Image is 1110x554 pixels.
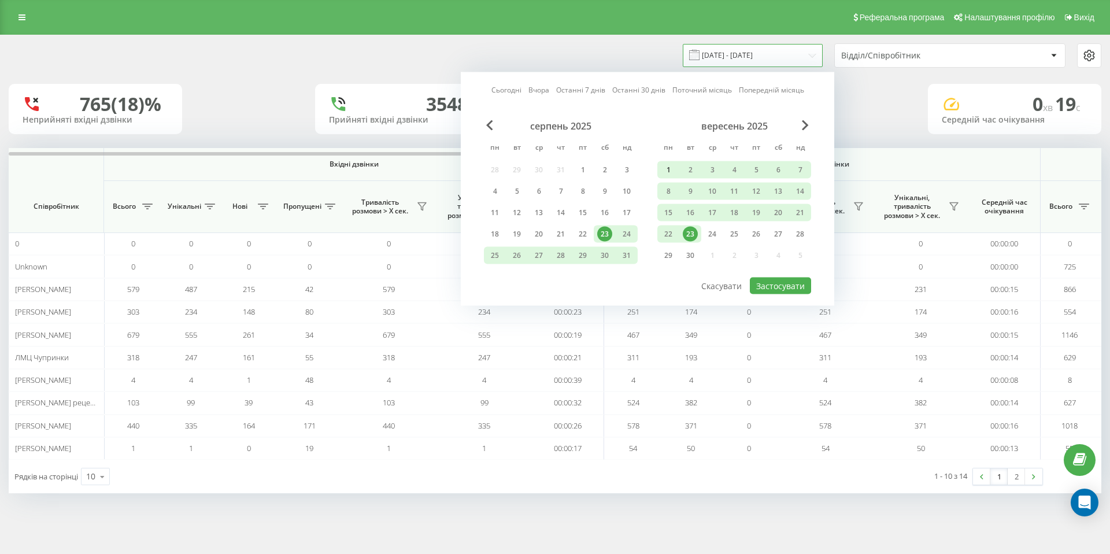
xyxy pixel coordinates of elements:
td: 00:00:16 [968,301,1041,323]
div: пн 18 серп 2025 р. [484,226,506,243]
div: 6 [531,184,546,199]
span: Previous Month [486,120,493,131]
span: 0 [1033,91,1055,116]
div: нд 14 вер 2025 р. [789,183,811,200]
abbr: понеділок [660,140,677,157]
div: пн 11 серп 2025 р. [484,204,506,221]
a: Поточний місяць [672,84,732,95]
div: нд 31 серп 2025 р. [616,247,638,264]
div: 10 [86,471,95,482]
div: 30 [597,248,612,263]
span: 8 [1068,375,1072,385]
abbr: п’ятниця [574,140,591,157]
td: 00:00:14 [968,346,1041,369]
div: 4 [487,184,502,199]
span: 34 [305,330,313,340]
td: 00:00:17 [532,437,604,460]
abbr: четвер [726,140,743,157]
div: 27 [771,227,786,242]
div: 9 [683,184,698,199]
div: 5 [749,162,764,178]
div: 20 [771,205,786,220]
span: 555 [185,330,197,340]
td: 00:00:32 [532,392,604,414]
span: Всього [110,202,139,211]
div: нд 24 серп 2025 р. [616,226,638,243]
span: [PERSON_NAME] [15,443,71,453]
abbr: четвер [552,140,569,157]
span: 679 [127,330,139,340]
div: чт 14 серп 2025 р. [550,204,572,221]
div: 25 [727,227,742,242]
span: 440 [383,420,395,431]
a: Вчора [528,84,549,95]
div: вт 16 вер 2025 р. [679,204,701,221]
span: 48 [305,375,313,385]
span: 725 [1064,261,1076,272]
span: 4 [919,375,923,385]
span: [PERSON_NAME] [15,284,71,294]
div: вересень 2025 [657,120,811,132]
div: нд 7 вер 2025 р. [789,161,811,179]
div: сб 20 вер 2025 р. [767,204,789,221]
span: Вихід [1074,13,1094,22]
div: 3 [619,162,634,178]
span: 0 [919,238,923,249]
span: [PERSON_NAME] [15,306,71,317]
span: 382 [685,397,697,408]
span: 349 [685,330,697,340]
span: 4 [189,375,193,385]
div: ср 13 серп 2025 р. [528,204,550,221]
div: ср 6 серп 2025 р. [528,183,550,200]
div: 12 [749,184,764,199]
abbr: вівторок [508,140,526,157]
div: пн 25 серп 2025 р. [484,247,506,264]
span: 303 [127,306,139,317]
span: 0 [919,261,923,272]
div: 21 [793,205,808,220]
div: 11 [727,184,742,199]
div: чт 25 вер 2025 р. [723,226,745,243]
div: 27 [531,248,546,263]
span: 0 [131,238,135,249]
td: 00:00:14 [968,392,1041,414]
div: 12 [509,205,524,220]
td: 00:00:00 [968,255,1041,278]
span: 679 [383,330,395,340]
span: 579 [127,284,139,294]
span: 0 [247,443,251,453]
span: 524 [627,397,639,408]
div: 15 [575,205,590,220]
span: 318 [383,352,395,363]
div: 3548 [426,93,468,115]
span: 174 [685,306,697,317]
span: 4 [131,375,135,385]
a: Останні 30 днів [612,84,665,95]
span: 0 [247,238,251,249]
div: чт 18 вер 2025 р. [723,204,745,221]
div: ср 10 вер 2025 р. [701,183,723,200]
span: 1 [247,375,251,385]
abbr: п’ятниця [748,140,765,157]
div: 3 [705,162,720,178]
abbr: неділя [791,140,809,157]
div: чт 11 вер 2025 р. [723,183,745,200]
span: 0 [189,238,193,249]
td: 00:00:26 [532,415,604,437]
div: 19 [749,205,764,220]
div: 20 [531,227,546,242]
div: Неприйняті вхідні дзвінки [23,115,168,125]
a: Останні 7 днів [556,84,605,95]
span: 247 [185,352,197,363]
div: 22 [661,227,676,242]
div: пн 1 вер 2025 р. [657,161,679,179]
div: 22 [575,227,590,242]
div: 13 [531,205,546,220]
div: 23 [597,227,612,242]
span: Співробітник [18,202,94,211]
td: 00:00:00 [968,232,1041,255]
span: c [1076,101,1081,114]
div: 9 [597,184,612,199]
span: 579 [383,284,395,294]
span: 303 [383,306,395,317]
